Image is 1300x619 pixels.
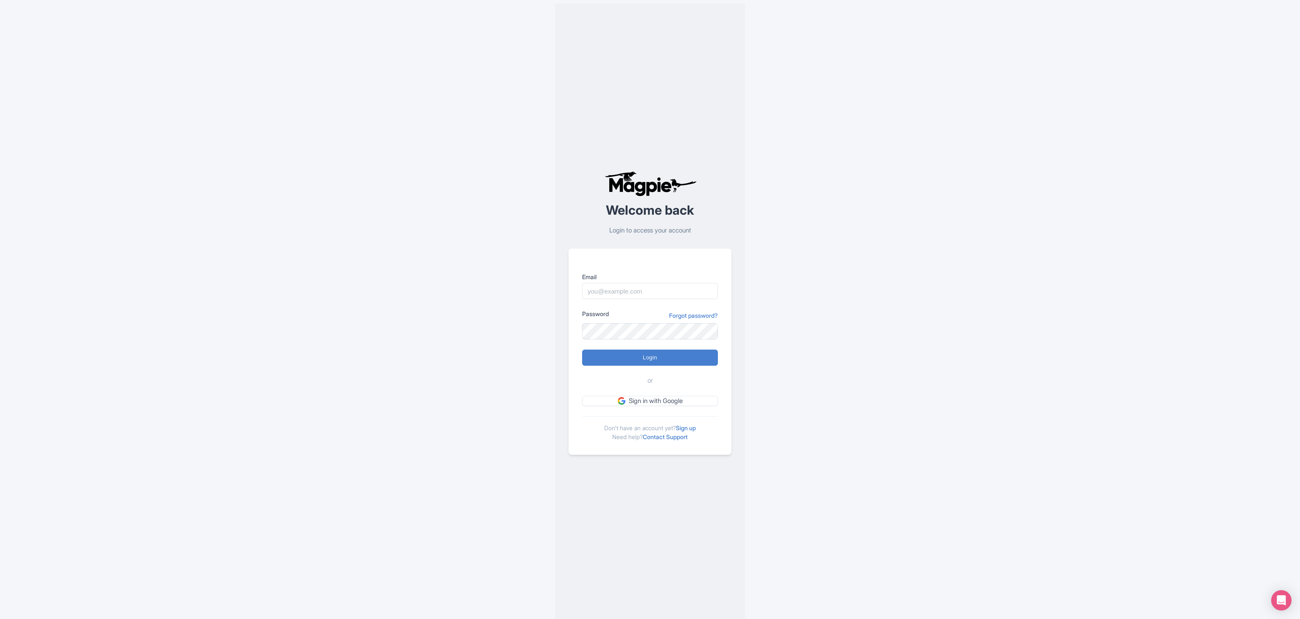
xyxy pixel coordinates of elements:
p: Login to access your account [569,226,731,235]
input: Login [582,350,718,366]
div: Open Intercom Messenger [1271,590,1292,611]
img: logo-ab69f6fb50320c5b225c76a69d11143b.png [602,171,698,196]
img: google.svg [618,397,625,405]
label: Password [582,309,609,318]
a: Sign up [676,424,696,431]
input: you@example.com [582,283,718,299]
a: Forgot password? [669,311,718,320]
h2: Welcome back [569,203,731,217]
a: Contact Support [643,433,688,440]
label: Email [582,272,718,281]
span: or [647,376,653,386]
div: Don't have an account yet? Need help? [582,416,718,441]
a: Sign in with Google [582,396,718,406]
